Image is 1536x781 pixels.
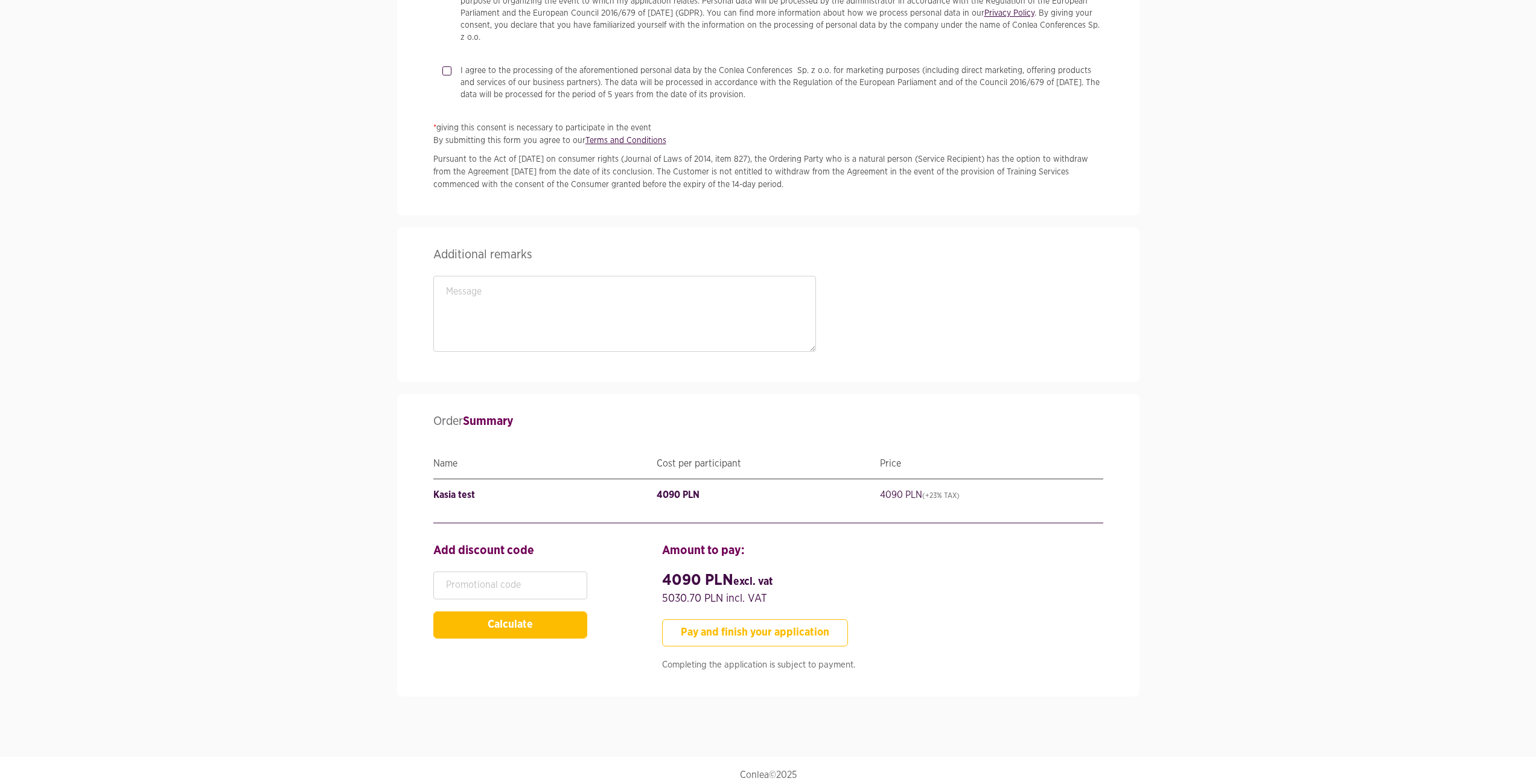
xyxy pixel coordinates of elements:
[880,454,1103,473] div: Price
[662,544,745,556] strong: Amount to pay:
[463,415,514,427] strong: Summary
[433,544,534,556] strong: Add discount code
[662,593,767,604] span: 5030.70 PLN incl. VAT
[433,246,817,264] h3: Additional remarks
[662,572,773,588] strong: 4090 PLN
[433,572,587,599] input: Promotional code
[433,136,666,145] span: By submitting this form you agree to our
[880,490,960,500] s: 4090 PLN
[657,490,699,500] s: 4090 PLN
[585,136,666,145] a: Terms and Conditions
[433,153,1103,191] p: Pursuant to the Act of [DATE] on consumer rights (Journal of Laws of 2014, item 827), the Orderin...
[657,454,880,473] div: Cost per participant
[433,412,1103,430] h3: Order
[460,65,1103,101] p: I agree to the processing of the aforementioned personal data by the Conlea Conferences Sp. z o.o...
[433,454,657,473] div: Name
[433,611,587,639] button: Calculate
[662,619,848,646] button: Pay and finish your application
[733,576,773,587] span: excl. VAT
[984,9,1034,18] a: Privacy Policy
[662,658,1103,672] p: Completing the application is subject to payment.
[922,492,960,499] u: (+23% TAX)
[433,122,1103,147] p: giving this consent is necessary to participate in the event
[433,769,1103,781] p: Conlea©2025
[433,490,475,500] s: Kasia test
